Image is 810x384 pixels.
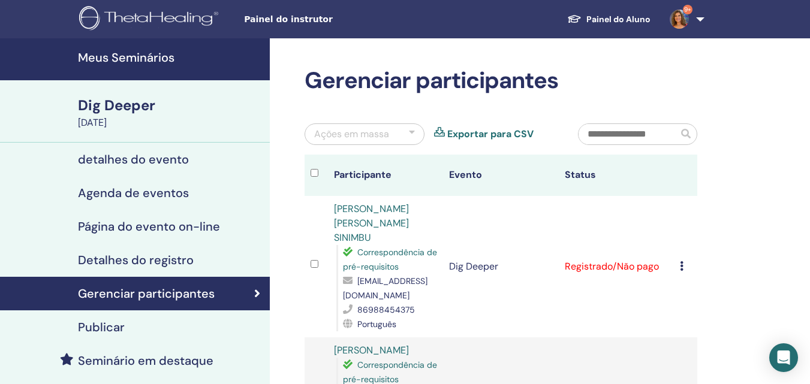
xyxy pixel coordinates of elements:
div: Dig Deeper [78,95,263,116]
a: [PERSON_NAME] [334,344,409,356]
div: [DATE] [78,116,263,130]
h4: Gerenciar participantes [78,286,215,301]
img: graduation-cap-white.svg [567,14,582,24]
h4: Meus Seminários [78,50,263,65]
span: Correspondência de pré-requisitos [343,247,437,272]
a: Dig Deeper[DATE] [71,95,270,130]
th: Participante [328,155,444,196]
th: Status [559,155,675,196]
h4: Página do evento on-line [78,219,220,234]
img: logo.png [79,6,222,33]
h4: detalhes do evento [78,152,189,167]
h4: Seminário em destaque [78,353,213,368]
h4: Publicar [78,320,125,334]
th: Evento [443,155,559,196]
div: Open Intercom Messenger [769,343,798,372]
span: [EMAIL_ADDRESS][DOMAIN_NAME] [343,276,427,301]
a: [PERSON_NAME] [PERSON_NAME] SINIMBU [334,202,409,244]
span: 86988454375 [357,304,415,315]
h2: Gerenciar participantes [305,67,697,95]
span: Painel do instrutor [244,13,424,26]
div: Ações em massa [314,127,389,141]
a: Exportar para CSV [447,127,534,141]
span: 9+ [683,5,692,14]
td: Dig Deeper [443,196,559,337]
h4: Detalhes do registro [78,253,194,267]
h4: Agenda de eventos [78,186,189,200]
a: Painel do Aluno [558,8,660,31]
span: Português [357,319,396,329]
img: default.jpg [670,10,689,29]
